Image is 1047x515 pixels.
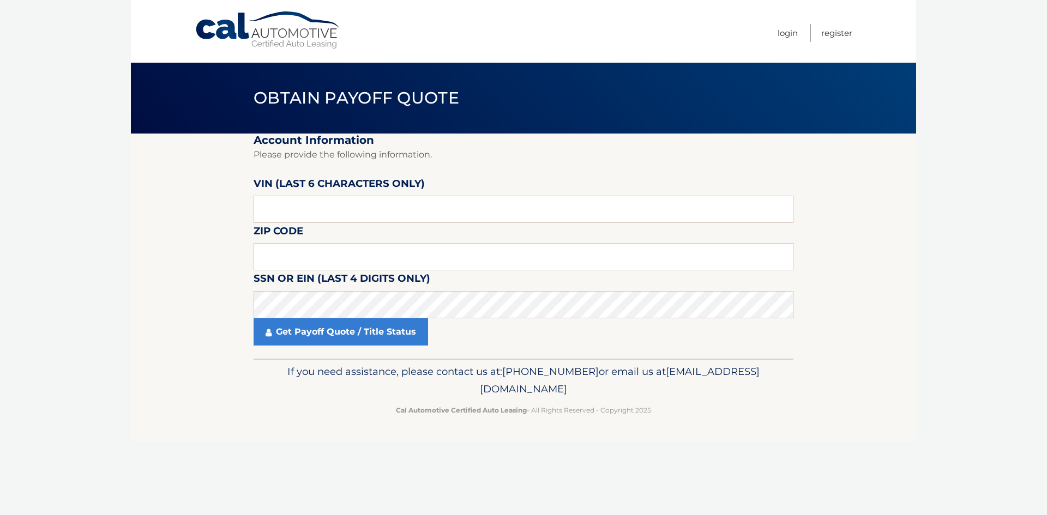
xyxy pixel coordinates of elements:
span: [PHONE_NUMBER] [502,365,599,378]
label: SSN or EIN (last 4 digits only) [254,270,430,290]
strong: Cal Automotive Certified Auto Leasing [396,406,527,414]
label: VIN (last 6 characters only) [254,175,425,196]
h2: Account Information [254,134,793,147]
label: Zip Code [254,223,303,243]
a: Get Payoff Quote / Title Status [254,318,428,346]
p: Please provide the following information. [254,147,793,162]
p: If you need assistance, please contact us at: or email us at [261,363,786,398]
a: Cal Automotive [195,11,342,50]
a: Login [778,24,798,42]
p: - All Rights Reserved - Copyright 2025 [261,404,786,416]
a: Register [821,24,852,42]
span: Obtain Payoff Quote [254,88,459,108]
